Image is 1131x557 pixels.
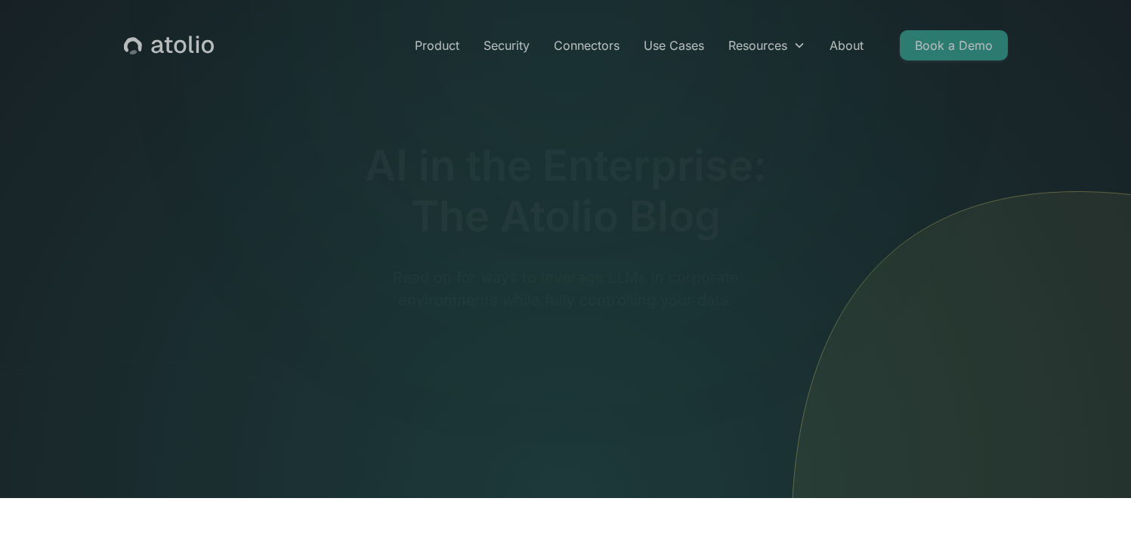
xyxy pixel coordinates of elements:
[542,30,632,60] a: Connectors
[276,266,856,379] p: Read on for ways to leverage LLMs in corporate environments while fully controlling your data.
[403,30,471,60] a: Product
[728,36,787,54] div: Resources
[632,30,716,60] a: Use Cases
[900,30,1008,60] a: Book a Demo
[276,141,856,242] h1: AI in the Enterprise: The Atolio Blog
[124,36,214,55] a: home
[471,30,542,60] a: Security
[817,30,876,60] a: About
[716,30,817,60] div: Resources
